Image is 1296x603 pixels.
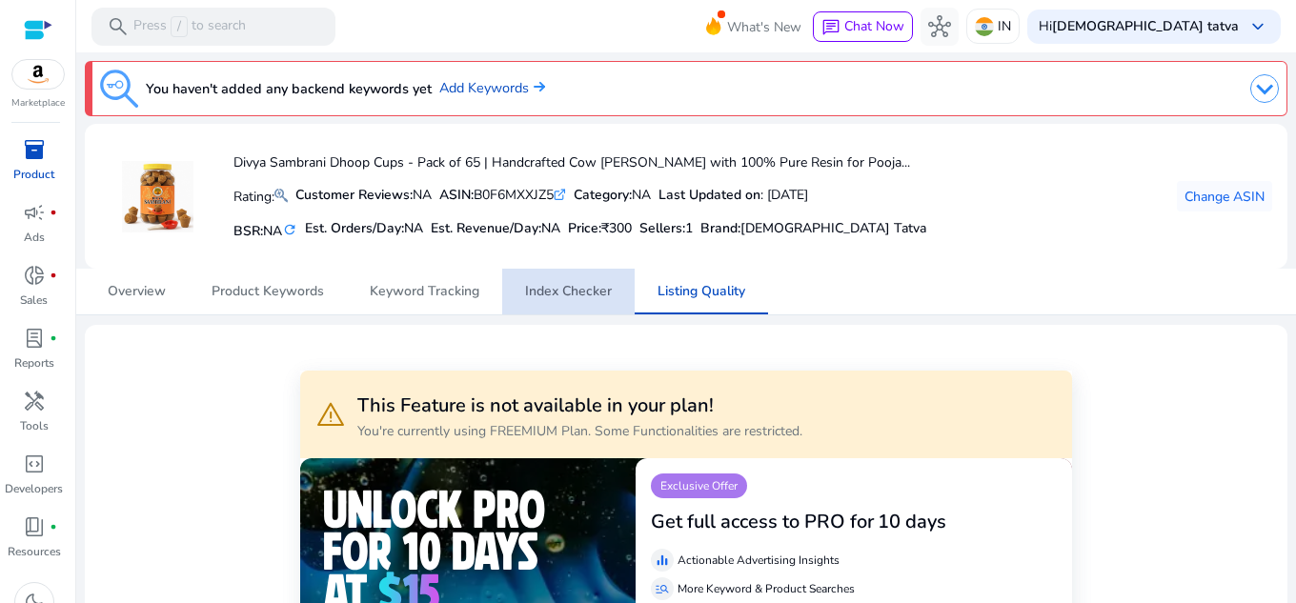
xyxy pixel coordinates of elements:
span: manage_search [655,581,670,596]
span: warning [315,399,346,430]
b: ASIN: [439,186,474,204]
span: lab_profile [23,327,46,350]
div: NA [295,185,432,205]
div: NA [574,185,651,205]
p: Rating: [233,184,288,207]
span: fiber_manual_record [50,271,57,279]
span: Overview [108,285,166,298]
p: Tools [20,417,49,434]
b: Category: [574,186,632,204]
span: Listing Quality [658,285,745,298]
span: handyman [23,390,46,412]
span: code_blocks [23,452,46,475]
span: Product Keywords [212,285,324,298]
span: What's New [727,10,801,44]
p: More Keyword & Product Searches [678,580,855,597]
img: keyword-tracking.svg [100,70,138,108]
b: Customer Reviews: [295,186,413,204]
div: : [DATE] [658,185,808,205]
a: Add Keywords [439,78,545,99]
span: fiber_manual_record [50,523,57,531]
button: chatChat Now [813,11,913,42]
span: book_4 [23,515,46,538]
h5: : [700,221,926,237]
p: Developers [5,480,63,497]
span: NA [263,222,282,240]
mat-icon: refresh [282,221,297,239]
span: search [107,15,130,38]
span: keyboard_arrow_down [1246,15,1269,38]
span: fiber_manual_record [50,334,57,342]
p: Marketplace [11,96,65,111]
img: dropdown-arrow.svg [1250,74,1279,103]
span: [DEMOGRAPHIC_DATA] Tatva [740,219,926,237]
span: 1 [685,219,693,237]
h5: Est. Orders/Day: [305,221,423,237]
h3: 10 days [878,511,946,533]
span: hub [928,15,951,38]
img: arrow-right.svg [529,81,545,92]
p: Actionable Advertising Insights [678,552,840,569]
span: NA [404,219,423,237]
p: Product [13,166,54,183]
button: hub [921,8,959,46]
h3: Get full access to PRO for [651,511,874,533]
img: amazon.svg [12,60,64,89]
p: You're currently using FREEMIUM Plan. Some Functionalities are restricted. [357,421,802,441]
span: NA [541,219,560,237]
span: chat [821,18,840,37]
h5: Price: [568,221,632,237]
h5: BSR: [233,219,297,240]
b: [DEMOGRAPHIC_DATA] tatva [1052,17,1239,35]
p: Exclusive Offer [651,473,747,498]
span: / [171,16,188,37]
span: ₹300 [601,219,632,237]
p: Sales [20,291,48,309]
h5: Sellers: [639,221,693,237]
span: Index Checker [525,285,612,298]
span: inventory_2 [23,138,46,161]
span: Brand [700,219,738,237]
span: donut_small [23,264,46,287]
span: fiber_manual_record [50,209,57,216]
span: Change ASIN [1185,187,1265,207]
p: IN [998,10,1011,43]
span: Keyword Tracking [370,285,479,298]
b: Last Updated on [658,186,760,204]
h3: This Feature is not available in your plan! [357,394,802,417]
h5: Est. Revenue/Day: [431,221,560,237]
img: 81MaGgqRzRL.jpg [122,161,193,232]
span: campaign [23,201,46,224]
h4: Divya Sambrani Dhoop Cups - Pack of 65 | Handcrafted Cow [PERSON_NAME] with 100% Pure Resin for P... [233,155,926,171]
p: Resources [8,543,61,560]
img: in.svg [975,17,994,36]
div: B0F6MXXJZ5 [439,185,566,205]
p: Hi [1039,20,1239,33]
button: Change ASIN [1177,181,1272,211]
h3: You haven't added any backend keywords yet [146,77,432,100]
p: Reports [14,354,54,372]
span: Chat Now [844,17,904,35]
p: Press to search [133,16,246,37]
span: equalizer [655,553,670,568]
p: Ads [24,229,45,246]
